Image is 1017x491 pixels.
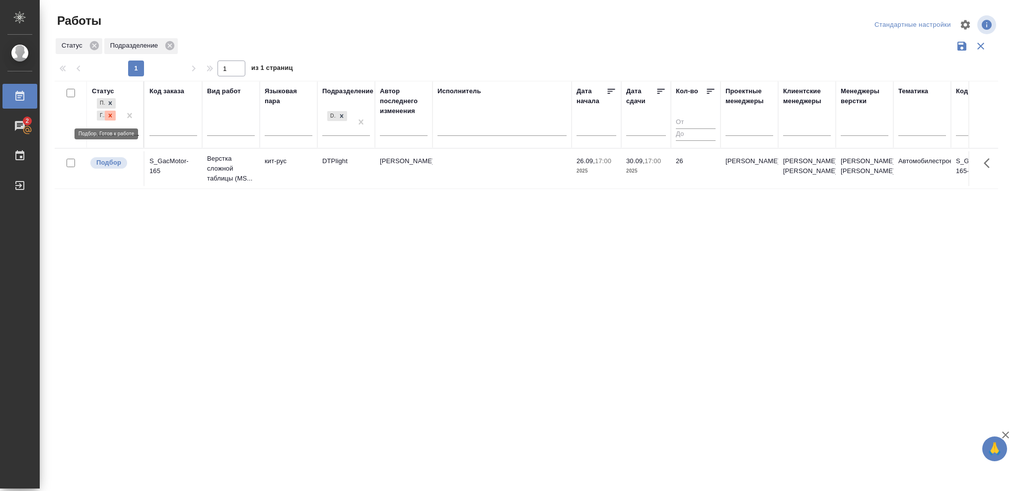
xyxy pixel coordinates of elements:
[92,86,114,96] div: Статус
[56,38,102,54] div: Статус
[645,157,661,165] p: 17:00
[951,151,1009,186] td: S_GacMotor-165-WK-010
[952,37,971,56] button: Сохранить фильтры
[626,166,666,176] p: 2025
[89,156,139,170] div: Можно подбирать исполнителей
[783,86,831,106] div: Клиентские менеджеры
[2,114,37,138] a: 2
[322,86,373,96] div: Подразделение
[110,41,161,51] p: Подразделение
[626,86,656,106] div: Дата сдачи
[898,86,928,96] div: Тематика
[380,86,428,116] div: Автор последнего изменения
[721,151,778,186] td: [PERSON_NAME]
[149,86,184,96] div: Код заказа
[898,156,946,166] p: Автомобилестроение
[577,166,616,176] p: 2025
[62,41,86,51] p: Статус
[19,116,35,126] span: 2
[317,151,375,186] td: DTPlight
[872,17,953,33] div: split button
[577,157,595,165] p: 26.09,
[671,151,721,186] td: 26
[841,86,888,106] div: Менеджеры верстки
[251,62,293,76] span: из 1 страниц
[676,116,716,128] input: От
[96,158,121,168] p: Подбор
[97,98,105,109] div: Подбор
[437,86,481,96] div: Исполнитель
[841,156,888,176] p: [PERSON_NAME], [PERSON_NAME]
[971,37,990,56] button: Сбросить фильтры
[626,157,645,165] p: 30.09,
[55,13,101,29] span: Работы
[207,154,255,184] p: Верстка сложной таблицы (MS...
[953,13,977,37] span: Настроить таблицу
[375,151,433,186] td: [PERSON_NAME]
[978,151,1002,175] button: Здесь прячутся важные кнопки
[986,438,1003,459] span: 🙏
[778,151,836,186] td: [PERSON_NAME], [PERSON_NAME]
[977,15,998,34] span: Посмотреть информацию
[595,157,611,165] p: 17:00
[149,156,197,176] div: S_GacMotor-165
[676,128,716,141] input: До
[676,86,698,96] div: Кол-во
[577,86,606,106] div: Дата начала
[104,38,178,54] div: Подразделение
[260,151,317,186] td: кит-рус
[265,86,312,106] div: Языковая пара
[207,86,241,96] div: Вид работ
[982,436,1007,461] button: 🙏
[326,110,348,123] div: DTPlight
[956,86,994,96] div: Код работы
[726,86,773,106] div: Проектные менеджеры
[97,111,105,121] div: Готов к работе
[327,111,336,122] div: DTPlight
